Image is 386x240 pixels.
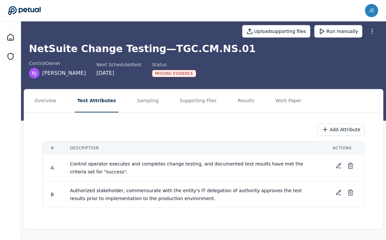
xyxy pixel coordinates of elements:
[96,61,142,68] div: Next Scheduled test
[32,70,37,76] span: RJ
[333,160,345,172] button: Edit test attribute
[3,48,18,64] a: SOC
[24,89,383,112] nav: Tabs
[242,25,311,38] button: Uploadsupporting files
[152,70,196,77] div: Missing Evidence
[42,69,86,77] span: [PERSON_NAME]
[273,89,304,112] button: Work Paper
[318,123,365,136] button: Add Attribute
[51,165,54,170] span: A
[177,89,219,112] button: Supporting Files
[235,89,257,112] button: Results
[29,60,86,67] div: control Owner
[365,4,378,17] img: jenna.wei@reddit.com
[8,6,41,15] a: Go to Dashboard
[70,161,305,174] span: Control operator executes and completes change testing, and documented test results have met the ...
[366,25,378,37] button: More Options
[134,89,161,112] button: Sampling
[345,160,356,172] button: Delete test attribute
[70,188,303,201] span: Authorized stakeholder, commensurate with the entity's IT delegation of authority approves the te...
[96,69,142,77] div: [DATE]
[333,187,345,198] button: Edit test attribute
[29,43,378,55] h1: NetSuite Change Testing — TGC.CM.NS.01
[345,187,356,198] button: Delete test attribute
[51,192,54,197] span: B
[152,61,196,68] div: Status
[32,89,59,112] button: Overview
[43,141,62,155] th: #
[314,25,362,38] button: Run manually
[62,141,325,155] th: Description
[325,141,364,155] th: Actions
[3,29,18,45] a: Dashboard
[75,89,119,112] button: Test Attributes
